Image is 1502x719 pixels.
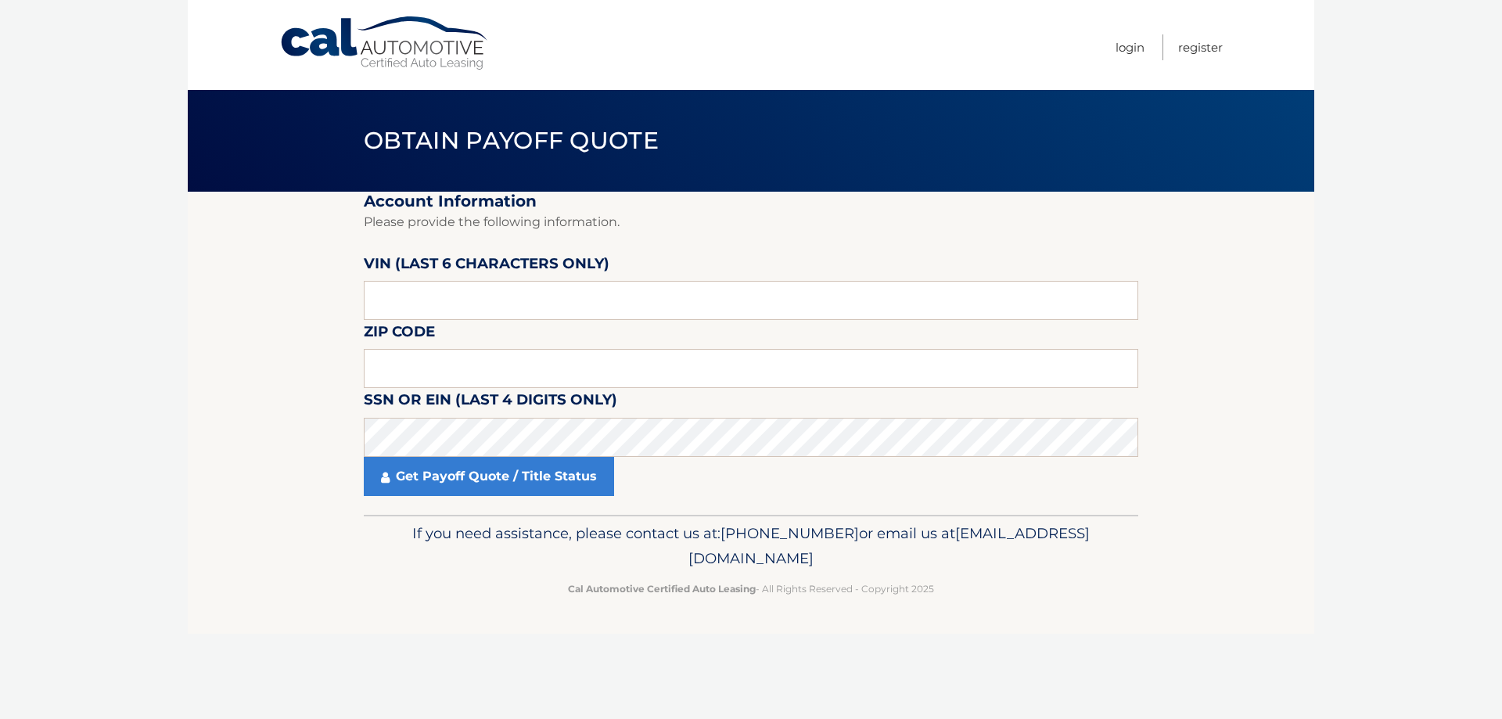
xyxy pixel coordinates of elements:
a: Cal Automotive [279,16,490,71]
h2: Account Information [364,192,1138,211]
p: - All Rights Reserved - Copyright 2025 [374,581,1128,597]
p: Please provide the following information. [364,211,1138,233]
label: VIN (last 6 characters only) [364,252,609,281]
p: If you need assistance, please contact us at: or email us at [374,521,1128,571]
label: SSN or EIN (last 4 digits only) [364,388,617,417]
strong: Cal Automotive Certified Auto Leasing [568,583,756,595]
a: Login [1116,34,1144,60]
span: [PHONE_NUMBER] [720,524,859,542]
span: Obtain Payoff Quote [364,126,659,155]
a: Register [1178,34,1223,60]
a: Get Payoff Quote / Title Status [364,457,614,496]
label: Zip Code [364,320,435,349]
